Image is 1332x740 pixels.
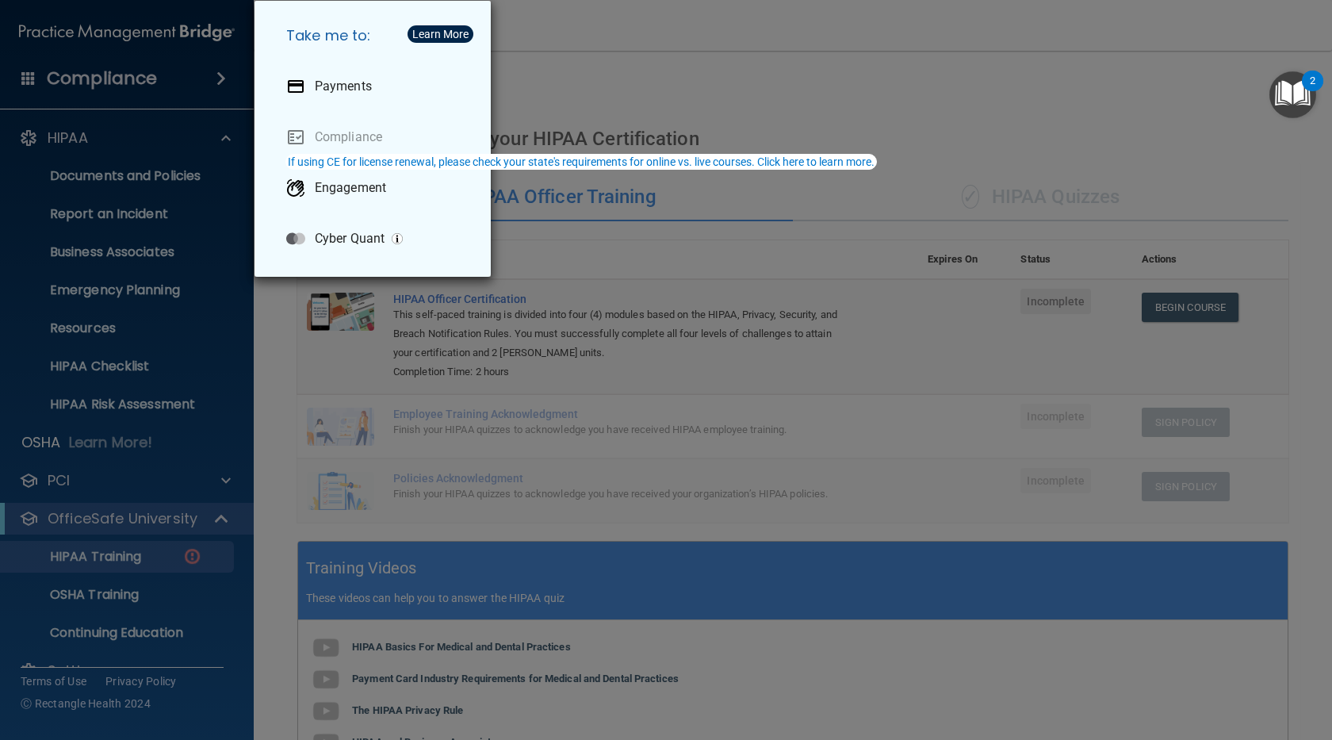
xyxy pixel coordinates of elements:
[274,64,478,109] a: Payments
[412,29,469,40] div: Learn More
[315,79,372,94] p: Payments
[315,231,385,247] p: Cyber Quant
[408,25,473,43] button: Learn More
[274,166,478,210] a: Engagement
[285,154,877,170] button: If using CE for license renewal, please check your state's requirements for online vs. live cours...
[315,180,386,196] p: Engagement
[1269,71,1316,118] button: Open Resource Center, 2 new notifications
[274,217,478,261] a: Cyber Quant
[274,13,478,58] h5: Take me to:
[288,156,875,167] div: If using CE for license renewal, please check your state's requirements for online vs. live cours...
[274,115,478,159] a: Compliance
[1310,81,1315,102] div: 2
